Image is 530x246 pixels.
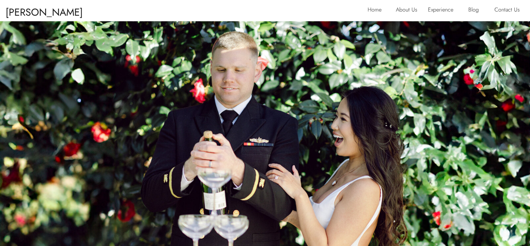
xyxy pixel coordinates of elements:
a: About Us [396,5,423,16]
a: Contact Us [494,5,524,16]
a: Home [368,5,386,16]
p: [PERSON_NAME] & [PERSON_NAME] [6,3,90,16]
a: Blog [468,5,484,16]
a: Experience [428,5,459,16]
